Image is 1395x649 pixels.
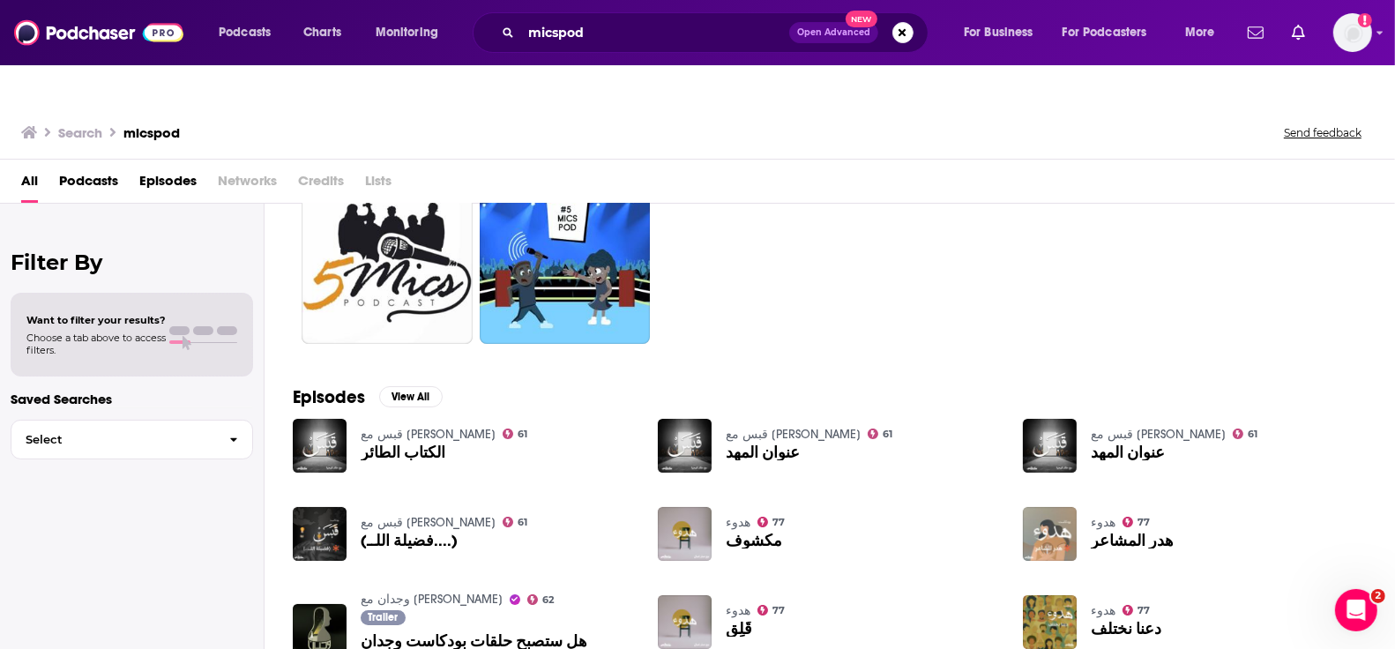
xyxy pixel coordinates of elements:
a: 62 [527,594,555,605]
a: هدوء [1091,603,1115,618]
img: عنوان المهد [1023,419,1077,473]
h3: Search [58,124,102,141]
h2: Episodes [293,386,365,408]
img: مكشوف [658,507,712,561]
span: Credits [298,167,344,203]
a: قبس مع خالد اليحيا [361,427,496,442]
h3: micspod [123,124,180,141]
a: هدوء [726,515,750,530]
span: Lists [365,167,392,203]
button: open menu [363,19,461,47]
img: (فضيلة اللــ....) [293,507,347,561]
span: 77 [1138,607,1150,615]
a: هدوء [726,603,750,618]
a: Show notifications dropdown [1241,18,1271,48]
a: Episodes [139,167,197,203]
svg: Add a profile image [1358,13,1372,27]
button: open menu [951,19,1056,47]
button: Open AdvancedNew [789,22,878,43]
a: 61 [503,517,528,527]
a: هدر المشاعر [1023,507,1077,561]
img: User Profile [1333,13,1372,52]
a: EpisodesView All [293,386,443,408]
span: For Podcasters [1063,20,1147,45]
span: 61 [883,430,892,438]
a: Podcasts [59,167,118,203]
input: Search podcasts, credits, & more... [521,19,789,47]
img: الكتاب الطائر [293,419,347,473]
a: 77 [1123,517,1151,527]
a: 61 [503,429,528,439]
span: عنوان المهد [726,445,800,460]
span: 61 [1248,430,1257,438]
button: Select [11,420,253,459]
div: Search podcasts, credits, & more... [489,12,945,53]
img: Podchaser - Follow, Share and Rate Podcasts [14,16,183,49]
a: 61 [1233,429,1258,439]
a: 77 [1123,605,1151,615]
a: هدر المشاعر [1091,533,1174,548]
span: Open Advanced [797,28,870,37]
span: Monitoring [376,20,438,45]
p: Saved Searches [11,391,253,407]
span: Podcasts [219,20,271,45]
a: Charts [292,19,352,47]
span: Charts [303,20,341,45]
a: قبس مع خالد اليحيا [726,427,861,442]
a: قبس مع خالد اليحيا [361,515,496,530]
img: دعنا نختلف [1023,595,1077,649]
a: All [21,167,38,203]
span: Trailer [368,612,398,623]
button: open menu [1173,19,1237,47]
a: قَلِق [726,622,752,637]
span: Want to filter your results? [26,314,166,326]
iframe: Intercom live chat [1335,589,1377,631]
span: 77 [772,518,785,526]
span: Logged in as lemya [1333,13,1372,52]
a: هدوء [1091,515,1115,530]
a: عنوان المهد [1091,445,1165,460]
a: (فضيلة اللــ....) [361,533,458,548]
button: open menu [206,19,294,47]
img: عنوان المهد [658,419,712,473]
img: قَلِق [658,595,712,649]
a: 77 [757,605,786,615]
span: 77 [1138,518,1150,526]
a: قبس مع خالد اليحيا [1091,427,1226,442]
button: View All [379,386,443,407]
button: open menu [1051,19,1173,47]
span: الكتاب الطائر [361,445,445,460]
span: Select [11,434,215,445]
span: 61 [518,430,527,438]
button: Show profile menu [1333,13,1372,52]
h2: Filter By [11,250,253,275]
span: Choose a tab above to access filters. [26,332,166,356]
a: 77 [757,517,786,527]
a: 61 [868,429,893,439]
button: Send feedback [1279,125,1367,140]
span: 77 [772,607,785,615]
span: 2 [1371,589,1385,603]
span: For Business [964,20,1033,45]
span: 62 [542,596,554,604]
a: دعنا نختلف [1091,622,1161,637]
a: Show notifications dropdown [1285,18,1312,48]
span: 61 [518,518,527,526]
span: Networks [218,167,277,203]
a: مكشوف [726,533,782,548]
